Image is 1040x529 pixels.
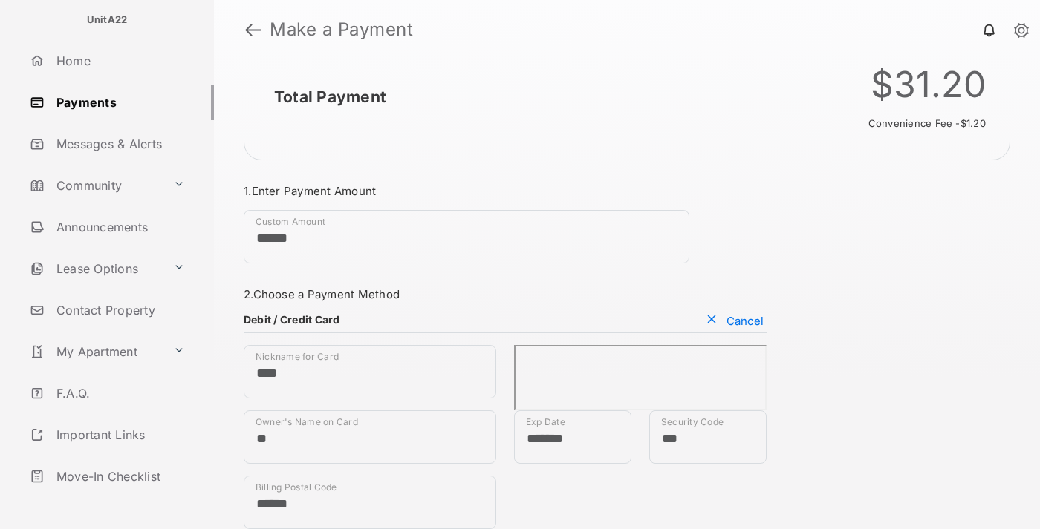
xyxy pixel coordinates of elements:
[24,209,214,245] a: Announcements
[274,88,386,106] h2: Total Payment
[857,63,986,106] div: $31.20
[24,85,214,120] a: Payments
[24,251,167,286] a: Lease Options
[24,459,214,494] a: Move-In Checklist
[244,313,340,326] h4: Debit / Credit Card
[244,184,767,198] h3: 1. Enter Payment Amount
[868,118,986,130] span: Convenience fee - $1.20
[514,345,767,410] iframe: Credit card field
[24,334,167,369] a: My Apartment
[244,287,767,301] h3: 2. Choose a Payment Method
[24,417,191,453] a: Important Links
[270,21,413,39] strong: Make a Payment
[24,375,214,411] a: F.A.Q.
[24,168,167,203] a: Community
[703,313,767,328] button: Cancel
[24,43,214,79] a: Home
[87,13,128,27] p: UnitA22
[24,126,214,162] a: Messages & Alerts
[24,292,214,328] a: Contact Property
